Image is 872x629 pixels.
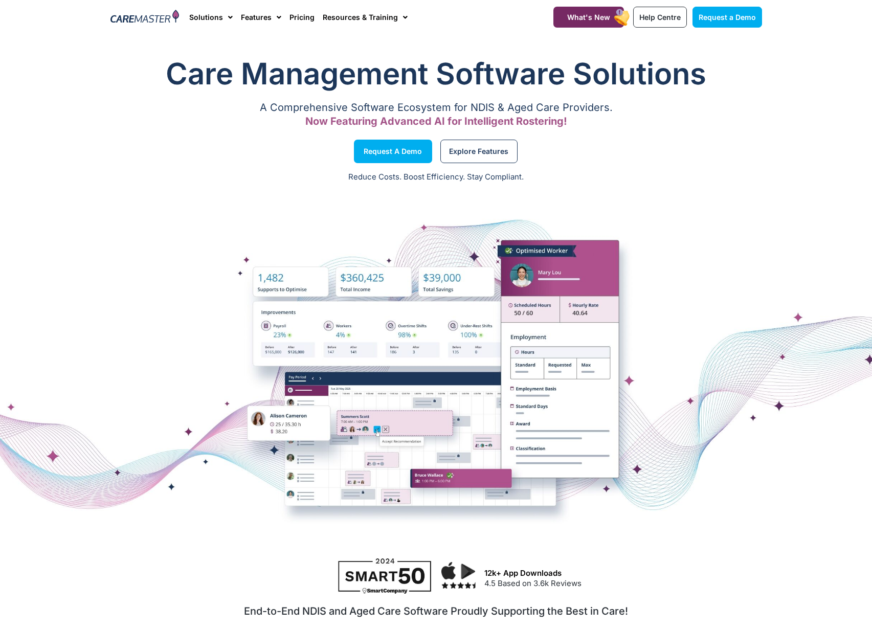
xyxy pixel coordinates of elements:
a: Request a Demo [354,140,432,163]
img: CareMaster Logo [110,10,180,25]
span: What's New [567,13,610,21]
span: Help Centre [639,13,681,21]
span: Request a Demo [364,149,422,154]
a: What's New [553,7,624,28]
a: Explore Features [440,140,518,163]
span: Explore Features [449,149,508,154]
span: Now Featuring Advanced AI for Intelligent Rostering! [305,115,567,127]
a: Request a Demo [692,7,762,28]
a: Help Centre [633,7,687,28]
p: Reduce Costs. Boost Efficiency. Stay Compliant. [6,171,866,183]
p: A Comprehensive Software Ecosystem for NDIS & Aged Care Providers. [110,104,762,111]
p: 4.5 Based on 3.6k Reviews [484,578,756,590]
span: Request a Demo [699,13,756,21]
h3: 12k+ App Downloads [484,569,756,578]
h1: Care Management Software Solutions [110,53,762,94]
h2: End-to-End NDIS and Aged Care Software Proudly Supporting the Best in Care! [117,605,756,617]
